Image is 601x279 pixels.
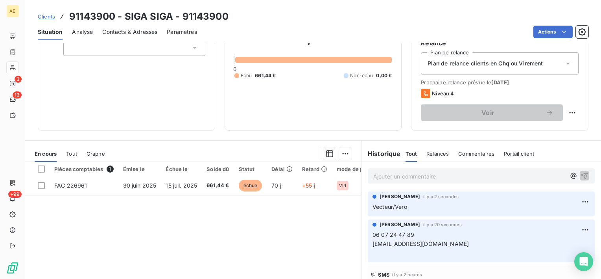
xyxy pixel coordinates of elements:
[421,104,563,121] button: Voir
[533,26,573,38] button: Actions
[430,110,546,116] span: Voir
[350,72,373,79] span: Non-échu
[66,151,77,157] span: Tout
[35,151,57,157] span: En cours
[574,252,593,271] div: Open Intercom Messenger
[372,203,407,210] span: Vecteur/Vero
[302,182,315,189] span: +55 j
[8,191,22,198] span: +99
[241,72,252,79] span: Échu
[271,166,293,172] div: Délai
[255,72,276,79] span: 661,44 €
[70,44,76,51] input: Ajouter une valeur
[102,28,157,36] span: Contacts & Adresses
[6,5,19,17] div: AE
[271,182,281,189] span: 70 j
[426,151,449,157] span: Relances
[428,60,543,67] span: Plan de relance clients en Chq ou Virement
[69,9,229,24] h3: 91143900 - SIGA SIGA - 91143900
[13,91,22,99] span: 13
[166,166,197,172] div: Échue le
[6,262,19,274] img: Logo LeanPay
[376,72,392,79] span: 0,00 €
[107,166,114,173] span: 1
[421,79,579,86] span: Prochaine relance prévue le
[38,13,55,20] a: Clients
[239,180,262,192] span: échue
[339,183,346,188] span: VIR
[233,66,236,72] span: 0
[166,182,197,189] span: 15 juil. 2025
[372,231,414,238] span: 06 07 24 47 89
[380,221,420,228] span: [PERSON_NAME]
[432,90,454,97] span: Niveau 4
[337,166,384,172] div: mode de paiement
[54,166,114,173] div: Pièces comptables
[423,194,459,199] span: il y a 2 secondes
[504,151,534,157] span: Portail client
[392,272,422,277] span: il y a 2 heures
[38,28,63,36] span: Situation
[72,28,93,36] span: Analyse
[206,166,229,172] div: Solde dû
[361,149,401,158] h6: Historique
[406,151,417,157] span: Tout
[372,240,469,247] span: [EMAIL_ADDRESS][DOMAIN_NAME]
[123,182,157,189] span: 30 juin 2025
[378,272,390,278] span: SMS
[491,79,509,86] span: [DATE]
[54,182,87,189] span: FAC 226961
[167,28,197,36] span: Paramètres
[15,76,22,83] span: 3
[380,193,420,200] span: [PERSON_NAME]
[206,182,229,190] span: 661,44 €
[458,151,494,157] span: Commentaires
[239,166,262,172] div: Statut
[123,166,157,172] div: Émise le
[423,222,462,227] span: il y a 20 secondes
[87,151,105,157] span: Graphe
[302,166,327,172] div: Retard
